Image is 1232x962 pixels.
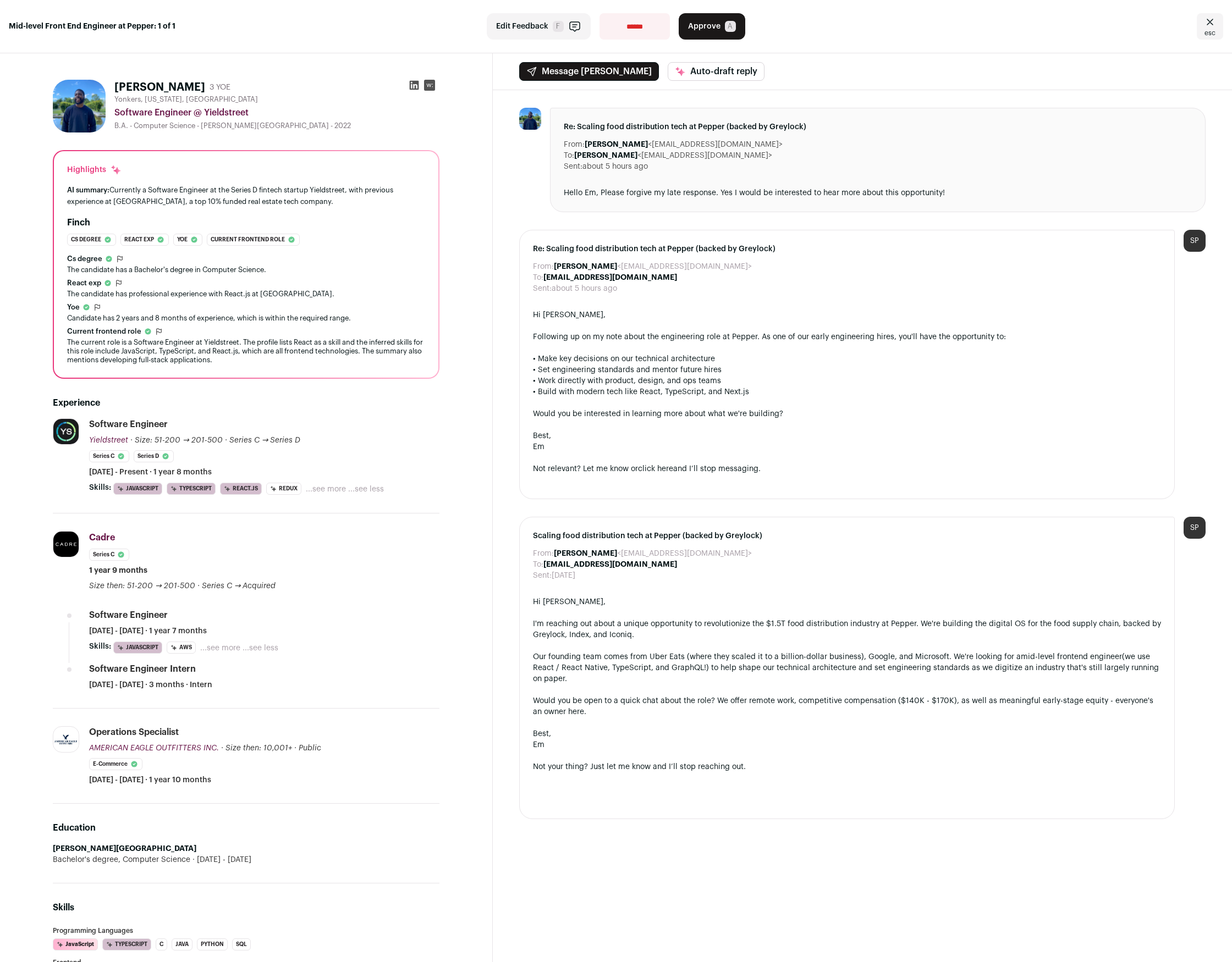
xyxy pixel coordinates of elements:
[564,161,582,172] dt: Sent:
[552,570,575,581] dd: [DATE]
[190,854,251,865] span: [DATE] - [DATE]
[89,758,142,770] li: E-commerce
[533,739,1161,750] div: Em
[348,484,384,495] button: ...see less
[53,734,79,745] img: 5f5773b5fda2c9c5d9dbe19c30b7f95bc9dcd711cbaf661bbed5b6f8491bbdea
[89,726,179,738] div: Operations Specialist
[294,743,296,754] span: ·
[1021,653,1122,661] a: mid-level frontend engineer
[211,234,285,245] span: Current frontend role
[533,272,543,283] dt: To:
[533,559,543,570] dt: To:
[53,854,439,865] div: Bachelor's degree, Computer Science
[585,141,648,148] b: [PERSON_NAME]
[9,21,175,32] strong: Mid-level Front End Engineer at Pepper: 1 of 1
[533,353,1161,364] div: • Make key decisions on our technical architecture
[71,234,101,245] span: Cs degree
[725,21,736,32] span: A
[1197,13,1223,40] a: Close
[533,596,1161,607] div: Hi [PERSON_NAME],
[67,216,90,229] h2: Finch
[533,375,1161,386] div: • Work directly with product, design, and ops teams
[533,570,552,581] dt: Sent:
[89,482,111,493] span: Skills:
[67,290,425,298] div: The candidate has professional experience with React.js at [GEOGRAPHIC_DATA].
[53,938,98,950] li: JavaScript
[533,408,1161,419] div: Would you be interested in learning more about what we're building?
[1184,230,1206,252] div: SP
[679,13,745,40] button: Approve A
[533,728,1161,739] div: Best,
[200,643,240,654] button: ...see more
[574,152,637,159] b: [PERSON_NAME]
[89,626,207,637] span: [DATE] - [DATE] · 1 year 7 months
[134,450,174,462] li: Series D
[89,609,168,621] div: Software Engineer
[53,821,439,834] h2: Education
[533,430,1161,441] div: Best,
[496,21,548,32] span: Edit Feedback
[533,695,1161,717] div: Would you be open to a quick chat about the role? We offer remote work, competitive compensation ...
[67,279,101,288] span: React exp
[582,161,648,172] dd: about 5 hours ago
[53,927,439,934] h3: Programming Languages
[130,436,223,444] span: · Size: 51-200 → 201-500
[574,150,772,161] dd: <[EMAIL_ADDRESS][DOMAIN_NAME]>
[113,483,162,495] li: JavaScript
[1204,29,1215,37] span: esc
[177,234,188,245] span: Yoe
[533,309,1161,320] div: Hi [PERSON_NAME],
[533,761,1161,772] div: Not your thing? Just let me know and I’ll stop reaching out.
[113,642,162,654] li: JavaScript
[1184,517,1206,539] div: SP
[202,582,276,590] span: Series C → Acquired
[89,549,129,561] li: Series C
[554,550,617,557] b: [PERSON_NAME]
[533,244,1161,255] span: Re: Scaling food distribution tech at Pepper (backed by Greylock)
[53,845,196,853] strong: [PERSON_NAME][GEOGRAPHIC_DATA]
[533,386,1161,397] div: • Build with modern tech like React, TypeScript, and Next.js
[53,901,439,914] h2: Skills
[67,314,425,323] div: Candidate has 2 years and 8 months of experience, which is within the required range.
[89,450,129,462] li: Series C
[554,263,617,270] b: [PERSON_NAME]
[89,436,128,444] span: Yieldstreet
[102,938,151,950] li: TypeScript
[688,21,721,32] span: Approve
[306,484,346,495] button: ...see more
[67,338,425,364] div: The current role is a Software Engineer at Yieldstreet. The profile lists React as a skill and th...
[564,187,1192,198] div: Hello Em, Please forgive my late response. Yes I would be interested to hear more about this oppo...
[533,283,552,294] dt: Sent:
[89,582,195,590] span: Size then: 51-200 → 201-500
[638,465,673,473] a: click here
[553,21,564,32] span: F
[299,744,321,752] span: Public
[585,139,783,150] dd: <[EMAIL_ADDRESS][DOMAIN_NAME]>
[229,436,301,444] span: Series C → Series D
[543,274,677,281] b: [EMAIL_ADDRESS][DOMAIN_NAME]
[564,121,1192,132] span: Re: Scaling food distribution tech at Pepper (backed by Greylock)
[53,80,106,132] img: 4db47155050f7f0977b2d626d3070f4fe88243bdce5e1b157f07ad18118b9008.jpg
[543,561,677,568] b: [EMAIL_ADDRESS][DOMAIN_NAME]
[114,80,205,95] h1: [PERSON_NAME]
[533,548,554,559] dt: From:
[67,303,80,312] span: Yoe
[197,938,228,950] li: Python
[266,483,301,495] li: Redux
[533,651,1161,684] div: Our founding team comes from Uber Eats (where they scaled it to a billion-dollar business), Googl...
[167,642,196,654] li: AWS
[220,483,262,495] li: React.js
[89,663,196,675] div: Software Engineer Intern
[53,419,79,444] img: 44de0aeead3ca8d4014b45c9b139afd0b92b8a0dea9d399ebb181fa343f19a07.jpg
[89,533,115,542] span: Cadre
[533,261,554,272] dt: From:
[156,938,167,950] li: C
[114,106,439,119] div: Software Engineer @ Yieldstreet
[243,643,278,654] button: ...see less
[89,641,111,652] span: Skills:
[114,121,439,130] div: B.A. - Computer Science - [PERSON_NAME][GEOGRAPHIC_DATA] - 2022
[232,938,251,950] li: SQL
[533,364,1161,375] div: • Set engineering standards and mentor future hires
[564,150,574,161] dt: To:
[67,255,102,263] span: Cs degree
